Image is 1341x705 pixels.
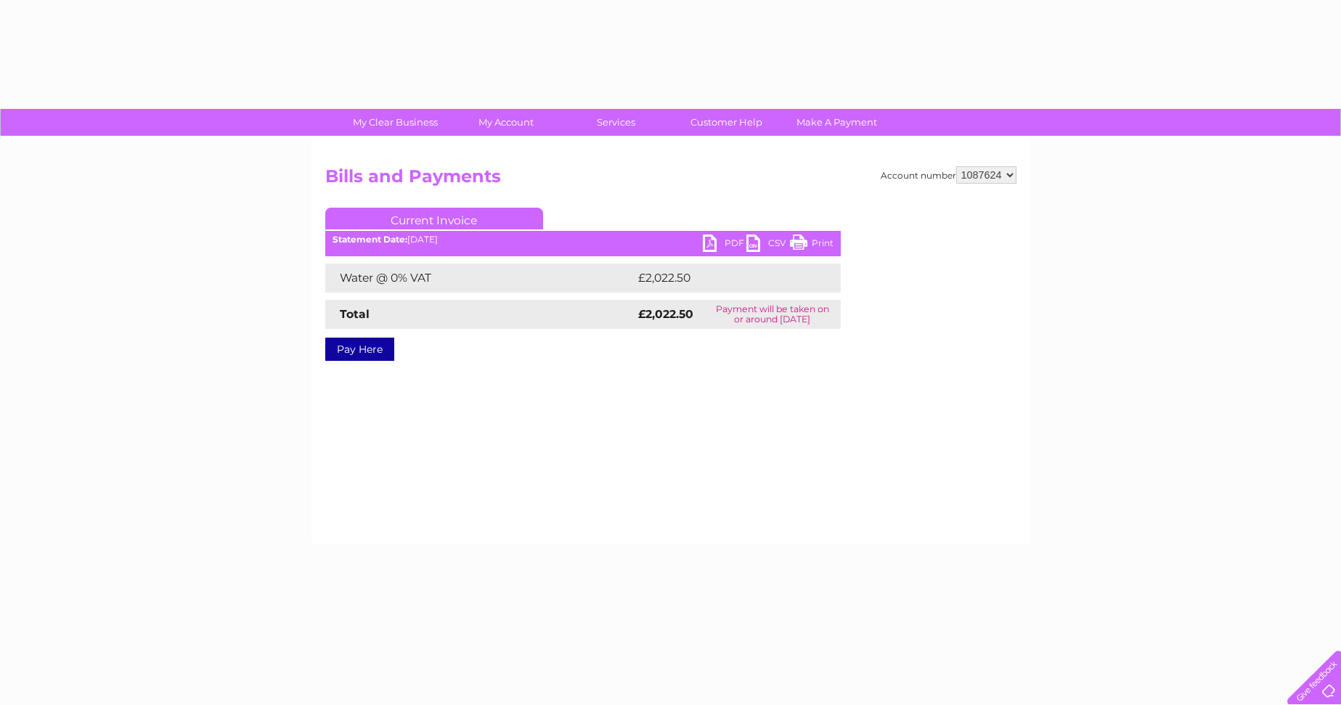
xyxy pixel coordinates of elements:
div: Account number [881,166,1016,184]
a: My Account [446,109,566,136]
a: Customer Help [667,109,786,136]
a: Services [556,109,676,136]
a: PDF [703,235,746,256]
td: Payment will be taken on or around [DATE] [704,300,840,329]
a: Current Invoice [325,208,543,229]
a: Make A Payment [777,109,897,136]
a: Pay Here [325,338,394,361]
td: £2,022.50 [635,264,818,293]
strong: £2,022.50 [638,307,693,321]
b: Statement Date: [333,234,407,245]
a: Print [790,235,833,256]
div: [DATE] [325,235,841,245]
h2: Bills and Payments [325,166,1016,194]
a: My Clear Business [335,109,455,136]
strong: Total [340,307,370,321]
a: CSV [746,235,790,256]
td: Water @ 0% VAT [325,264,635,293]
